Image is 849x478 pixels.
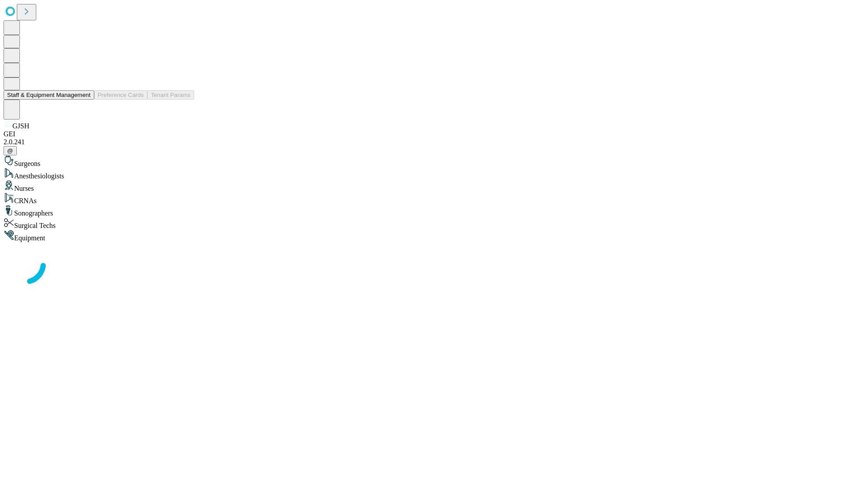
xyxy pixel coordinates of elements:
[94,90,147,100] button: Preference Cards
[4,138,845,146] div: 2.0.241
[4,180,845,193] div: Nurses
[4,130,845,138] div: GEI
[4,217,845,230] div: Surgical Techs
[4,146,17,155] button: @
[4,90,94,100] button: Staff & Equipment Management
[147,90,194,100] button: Tenant Params
[4,168,845,180] div: Anesthesiologists
[7,147,13,154] span: @
[12,122,29,130] span: GJSH
[4,205,845,217] div: Sonographers
[4,230,845,242] div: Equipment
[4,193,845,205] div: CRNAs
[4,155,845,168] div: Surgeons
